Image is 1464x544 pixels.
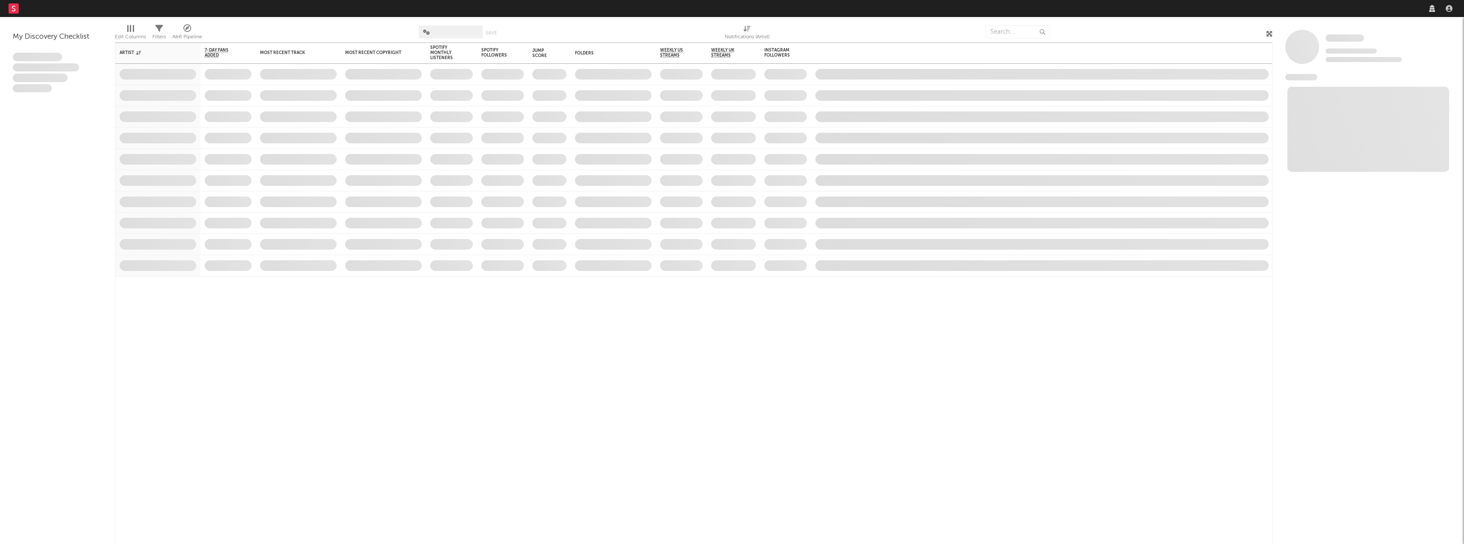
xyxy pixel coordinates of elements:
div: Most Recent Track [260,50,324,55]
a: Some Artist [1326,34,1364,43]
span: News Feed [1285,74,1317,80]
span: Some Artist [1326,34,1364,42]
span: 7-Day Fans Added [205,48,239,58]
div: Jump Score [532,48,554,58]
div: Filters [152,32,166,42]
span: Integer aliquet in purus et [13,63,79,72]
button: Save [486,31,497,35]
div: Spotify Followers [481,48,511,58]
div: A&R Pipeline [172,21,202,46]
span: Praesent ac interdum [13,74,68,82]
div: Notifications (Artist) [725,21,769,46]
span: Tracking Since: [DATE] [1326,48,1377,54]
div: Spotify Monthly Listeners [430,45,460,60]
span: Aliquam viverra [13,84,52,93]
div: Most Recent Copyright [345,50,409,55]
span: Weekly US Streams [660,48,690,58]
div: Edit Columns [115,32,146,42]
input: Search... [986,26,1049,38]
div: Filters [152,21,166,46]
div: Instagram Followers [764,48,794,58]
div: My Discovery Checklist [13,32,102,42]
div: Artist [120,50,183,55]
span: 0 fans last week [1326,57,1402,62]
div: Notifications (Artist) [725,32,769,42]
span: Lorem ipsum dolor [13,53,62,61]
span: Weekly UK Streams [711,48,743,58]
div: Folders [575,51,639,56]
div: A&R Pipeline [172,32,202,42]
div: Edit Columns [115,21,146,46]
